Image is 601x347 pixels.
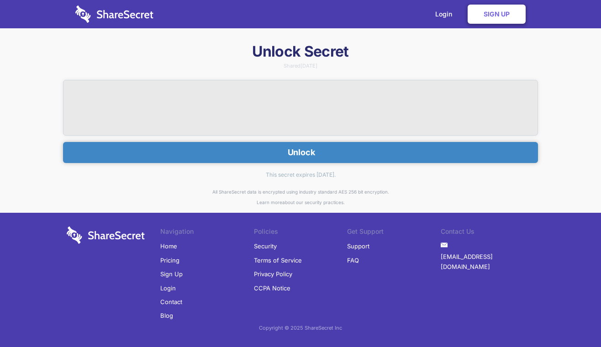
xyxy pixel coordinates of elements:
[160,239,177,253] a: Home
[75,5,153,23] img: logo-wordmark-white-trans-d4663122ce5f474addd5e946df7df03e33cb6a1c49d2221995e7729f52c070b2.svg
[441,250,534,274] a: [EMAIL_ADDRESS][DOMAIN_NAME]
[347,226,441,239] li: Get Support
[160,267,183,281] a: Sign Up
[254,226,348,239] li: Policies
[63,63,538,68] div: Shared [DATE]
[160,253,179,267] a: Pricing
[347,239,369,253] a: Support
[63,42,538,61] h1: Unlock Secret
[160,309,173,322] a: Blog
[441,226,534,239] li: Contact Us
[160,281,176,295] a: Login
[67,226,145,244] img: logo-wordmark-white-trans-d4663122ce5f474addd5e946df7df03e33cb6a1c49d2221995e7729f52c070b2.svg
[254,267,292,281] a: Privacy Policy
[254,281,290,295] a: CCPA Notice
[347,253,359,267] a: FAQ
[468,5,526,24] a: Sign Up
[254,253,302,267] a: Terms of Service
[160,226,254,239] li: Navigation
[257,200,282,205] a: Learn more
[63,187,538,207] div: All ShareSecret data is encrypted using industry standard AES 256 bit encryption. about our secur...
[254,239,277,253] a: Security
[160,295,182,309] a: Contact
[63,142,538,163] button: Unlock
[63,163,538,187] div: This secret expires [DATE].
